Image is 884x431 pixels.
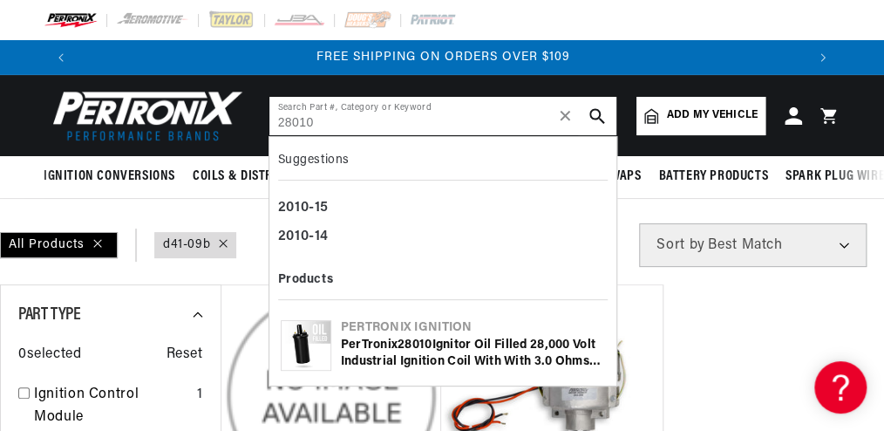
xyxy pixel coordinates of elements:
button: search button [578,97,616,135]
span: Sort by [656,238,704,252]
summary: Coils & Distributors [184,156,329,197]
b: 28010 [398,339,432,352]
span: Ignition Conversions [44,168,175,186]
div: 3 of 3 [79,48,806,67]
div: 2010-15 [278,194,608,223]
summary: Battery Products [649,156,777,197]
div: 1 [197,384,203,407]
img: PerTronix 28010 Ignitor Oil Filled 28,000 Volt Industrial Ignition Coil with with 3.0 Ohms Resist... [282,321,330,370]
div: Announcement [79,48,806,67]
a: Ignition Control Module [34,384,190,428]
button: Translation missing: en.sections.announcements.previous_announcement [44,40,78,75]
img: Pertronix [44,86,244,146]
b: Products [278,273,333,286]
span: Add my vehicle [667,107,758,124]
a: Add my vehicle [636,97,765,135]
div: Suggestions [278,146,608,181]
a: d41-09b [163,236,210,255]
div: Pertronix Ignition [341,319,605,337]
select: Sort by [639,223,867,267]
span: 0 selected [18,344,81,366]
span: FREE SHIPPING ON ORDERS OVER $109 [316,51,570,64]
span: Part Type [18,306,80,324]
input: Search Part #, Category or Keyword [269,97,616,135]
summary: Ignition Conversions [44,156,184,197]
span: Battery Products [658,168,768,186]
span: Coils & Distributors [193,168,320,186]
span: Reset [167,344,203,366]
button: Translation missing: en.sections.announcements.next_announcement [806,40,840,75]
div: PerTronix Ignitor Oil Filled 28,000 Volt Industrial Ignition Coil with with 3.0 Ohms Resistance i... [341,337,605,371]
div: 2010-14 [278,222,608,252]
